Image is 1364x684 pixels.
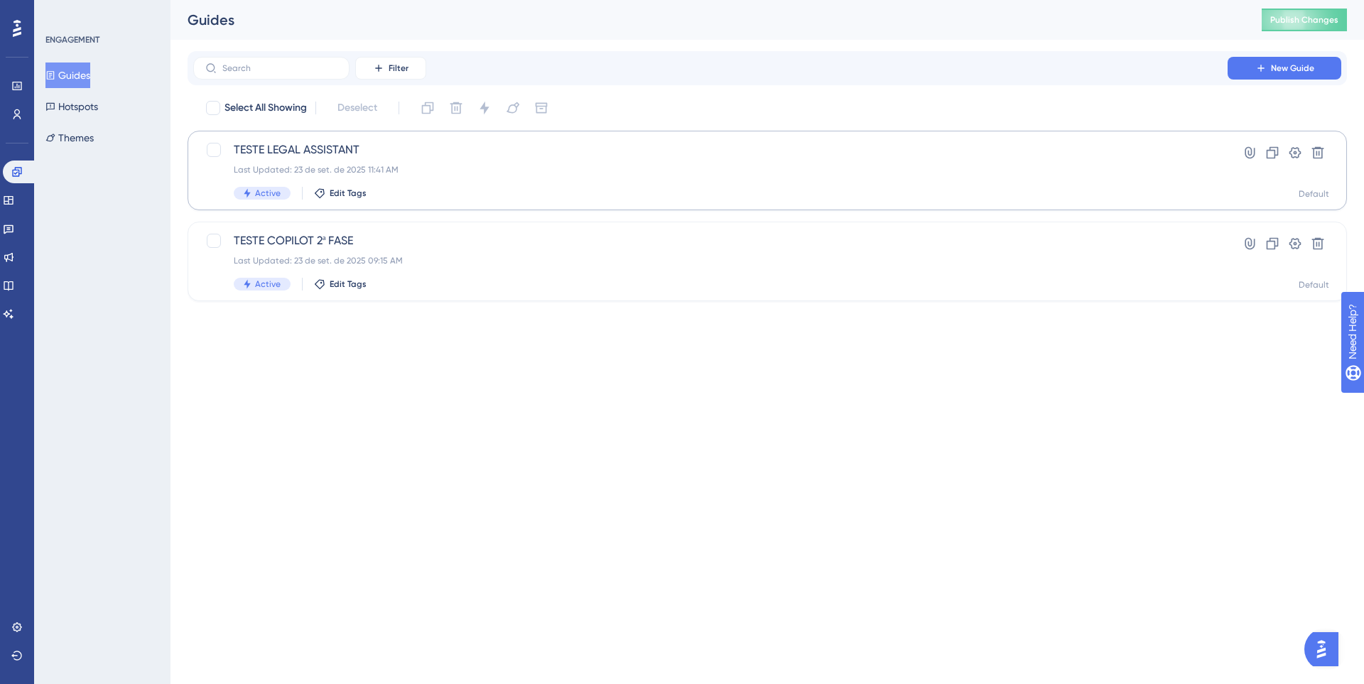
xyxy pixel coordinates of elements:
[222,63,337,73] input: Search
[355,57,426,80] button: Filter
[33,4,89,21] span: Need Help?
[1228,57,1341,80] button: New Guide
[1299,188,1329,200] div: Default
[330,278,367,290] span: Edit Tags
[1304,628,1347,671] iframe: UserGuiding AI Assistant Launcher
[45,125,94,151] button: Themes
[1270,14,1338,26] span: Publish Changes
[330,188,367,199] span: Edit Tags
[45,34,99,45] div: ENGAGEMENT
[45,94,98,119] button: Hotspots
[389,63,408,74] span: Filter
[45,63,90,88] button: Guides
[314,278,367,290] button: Edit Tags
[1299,279,1329,291] div: Default
[255,188,281,199] span: Active
[325,95,390,121] button: Deselect
[234,232,1187,249] span: TESTE COPILOT 2ª FASE
[337,99,377,116] span: Deselect
[234,141,1187,158] span: TESTE LEGAL ASSISTANT
[234,164,1187,175] div: Last Updated: 23 de set. de 2025 11:41 AM
[1262,9,1347,31] button: Publish Changes
[234,255,1187,266] div: Last Updated: 23 de set. de 2025 09:15 AM
[224,99,307,116] span: Select All Showing
[188,10,1226,30] div: Guides
[314,188,367,199] button: Edit Tags
[1271,63,1314,74] span: New Guide
[255,278,281,290] span: Active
